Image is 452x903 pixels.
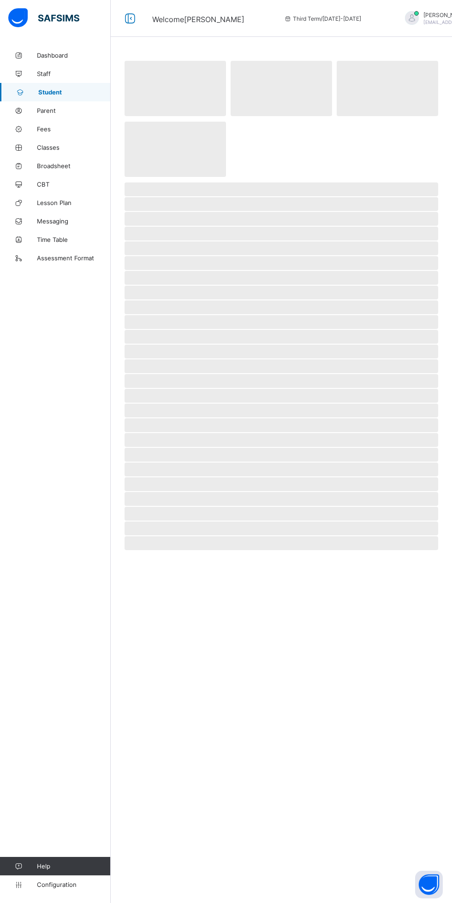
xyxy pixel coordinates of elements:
[37,181,111,188] span: CBT
[125,345,438,358] span: ‌
[37,236,111,243] span: Time Table
[37,162,111,170] span: Broadsheet
[125,477,438,491] span: ‌
[125,389,438,403] span: ‌
[37,217,111,225] span: Messaging
[37,881,110,888] span: Configuration
[125,492,438,506] span: ‌
[8,8,79,28] img: safsims
[284,15,361,22] span: session/term information
[125,418,438,432] span: ‌
[125,404,438,417] span: ‌
[125,61,226,116] span: ‌
[37,52,111,59] span: Dashboard
[125,536,438,550] span: ‌
[125,286,438,299] span: ‌
[37,125,111,133] span: Fees
[125,256,438,270] span: ‌
[125,227,438,240] span: ‌
[37,199,111,206] span: Lesson Plan
[37,862,110,870] span: Help
[152,15,244,24] span: Welcome [PERSON_NAME]
[125,182,438,196] span: ‌
[125,433,438,447] span: ‌
[125,241,438,255] span: ‌
[125,197,438,211] span: ‌
[125,448,438,462] span: ‌
[37,254,111,262] span: Assessment Format
[231,61,332,116] span: ‌
[37,107,111,114] span: Parent
[125,271,438,285] span: ‌
[125,522,438,535] span: ‌
[125,374,438,388] span: ‌
[125,300,438,314] span: ‌
[37,144,111,151] span: Classes
[37,70,111,77] span: Staff
[125,212,438,226] span: ‌
[125,330,438,344] span: ‌
[125,315,438,329] span: ‌
[415,871,443,898] button: Open asap
[125,507,438,521] span: ‌
[125,359,438,373] span: ‌
[337,61,438,116] span: ‌
[38,88,111,96] span: Student
[125,122,226,177] span: ‌
[125,463,438,476] span: ‌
